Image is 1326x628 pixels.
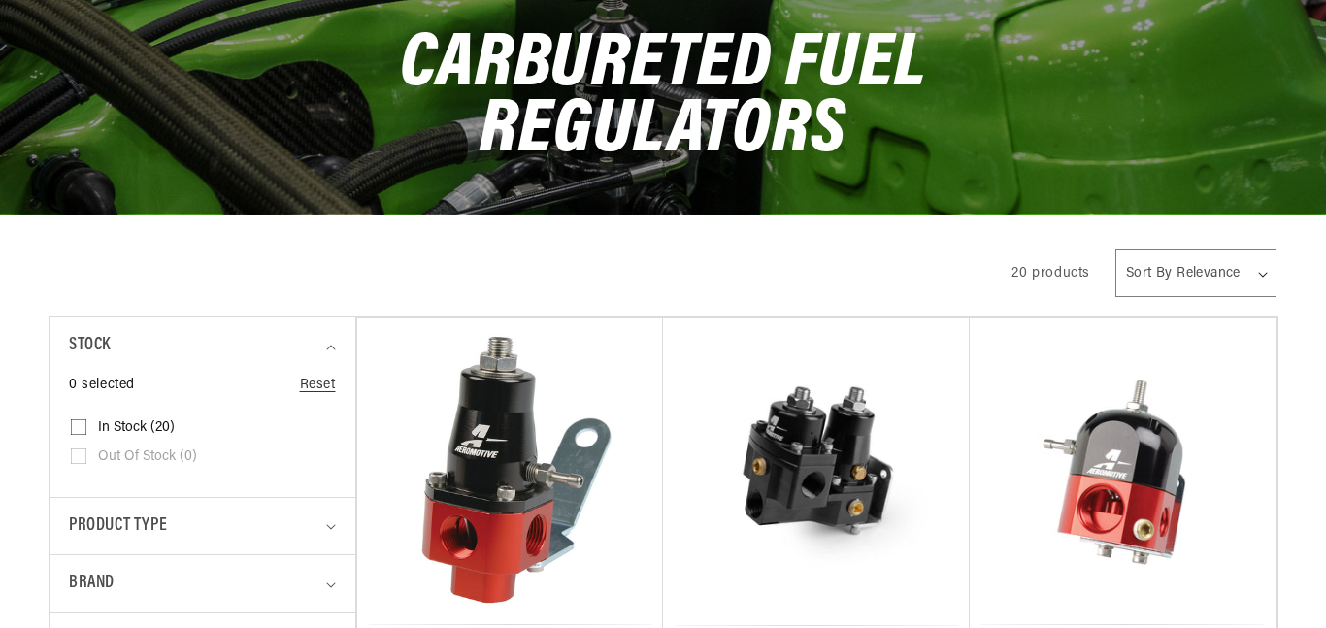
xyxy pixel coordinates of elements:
[98,419,175,437] span: In stock (20)
[400,27,927,170] span: Carbureted Fuel Regulators
[1011,266,1090,281] span: 20 products
[69,555,336,612] summary: Brand (0 selected)
[69,317,336,375] summary: Stock (0 selected)
[69,512,167,541] span: Product type
[69,332,111,360] span: Stock
[98,448,197,466] span: Out of stock (0)
[69,570,115,598] span: Brand
[300,375,336,396] a: Reset
[69,498,336,555] summary: Product type (0 selected)
[69,375,135,396] span: 0 selected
